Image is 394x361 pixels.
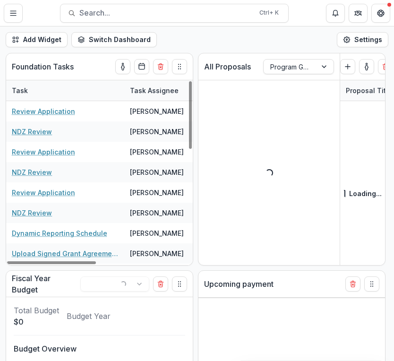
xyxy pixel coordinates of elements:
div: [PERSON_NAME] [130,249,184,258]
button: Partners [349,4,368,23]
div: Task [6,86,34,95]
button: Drag [172,276,187,292]
a: NDZ Review [12,208,52,218]
p: Budget Overview [14,343,185,354]
button: Switch Dashboard [71,32,157,47]
button: Drag [364,276,379,292]
button: Get Help [371,4,390,23]
p: All Proposals [204,61,251,72]
button: Delete card [153,276,168,292]
a: Review Application [12,106,75,116]
button: Calendar [134,59,149,74]
div: [PERSON_NAME] [130,228,184,238]
button: toggle-assigned-to-me [359,59,374,74]
div: Task Assignee [124,80,195,101]
a: NDZ Review [12,167,52,177]
p: $0 [14,316,59,327]
div: Task [6,80,124,101]
div: Task Assignee [124,86,184,95]
div: [PERSON_NAME] [130,208,184,218]
button: Delete card [153,59,168,74]
button: Delete card [345,276,360,292]
a: Dynamic Reporting Schedule [12,228,107,238]
a: Review Application [12,147,75,157]
p: Budget Year [67,310,111,322]
a: Review Application [12,188,75,198]
div: [PERSON_NAME] [130,167,184,177]
div: [PERSON_NAME] [130,188,184,198]
a: NDZ Review [12,127,52,137]
div: [PERSON_NAME] [130,127,184,137]
div: [PERSON_NAME] [130,106,184,116]
button: Delete card [378,59,393,74]
button: Create Proposal [340,59,355,74]
button: toggle-assigned-to-me [115,59,130,74]
button: Search... [60,4,289,23]
div: [PERSON_NAME] [130,147,184,157]
button: Toggle Menu [4,4,23,23]
a: Upload Signed Grant Agreements [12,249,119,258]
p: Total Budget [14,305,59,316]
button: Add Widget [6,32,68,47]
span: Search... [79,9,254,17]
button: Notifications [326,4,345,23]
p: Upcoming payment [204,278,274,290]
button: Settings [337,32,388,47]
p: Foundation Tasks [12,61,74,72]
p: Fiscal Year Budget [12,273,77,295]
button: Drag [172,59,187,74]
div: Ctrl + K [257,8,281,18]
